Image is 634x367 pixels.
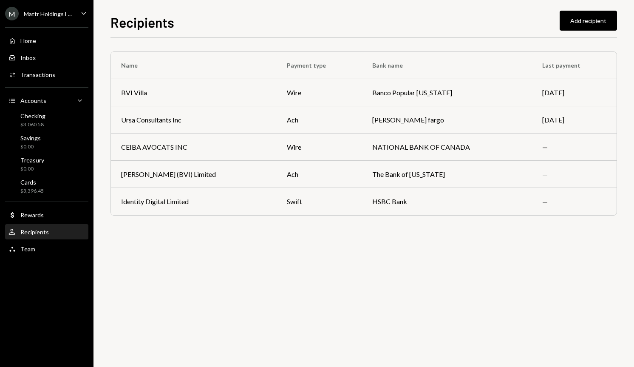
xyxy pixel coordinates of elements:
[20,165,44,173] div: $0.00
[20,97,46,104] div: Accounts
[287,196,352,207] div: swift
[277,52,362,79] th: Payment type
[20,188,44,195] div: $3,396.45
[20,37,36,44] div: Home
[20,143,41,151] div: $0.00
[5,110,88,130] a: Checking$3,060.58
[532,106,617,134] td: [DATE]
[20,54,36,61] div: Inbox
[560,11,617,31] button: Add recipient
[532,134,617,161] td: —
[20,112,45,119] div: Checking
[5,241,88,256] a: Team
[5,50,88,65] a: Inbox
[121,142,187,152] div: CEIBA AVOCATS INC
[532,188,617,215] td: —
[121,169,216,179] div: [PERSON_NAME] (BVI) Limited
[532,79,617,106] td: [DATE]
[110,14,174,31] h1: Recipients
[5,33,88,48] a: Home
[20,71,55,78] div: Transactions
[20,134,41,142] div: Savings
[20,245,35,253] div: Team
[121,88,147,98] div: BVI Villa
[5,176,88,196] a: Cards$3,396.45
[121,196,189,207] div: Identity Digital Limited
[5,67,88,82] a: Transactions
[20,179,44,186] div: Cards
[5,93,88,108] a: Accounts
[111,52,277,79] th: Name
[5,7,19,20] div: M
[20,211,44,219] div: Rewards
[24,10,72,17] div: Mattr Holdings L...
[5,224,88,239] a: Recipients
[532,52,617,79] th: Last payment
[362,52,532,79] th: Bank name
[121,115,181,125] div: Ursa Consultants Inc
[20,228,49,236] div: Recipients
[20,121,45,128] div: $3,060.58
[362,134,532,161] td: NATIONAL BANK OF CANADA
[287,142,352,152] div: wire
[362,79,532,106] td: Banco Popular [US_STATE]
[362,106,532,134] td: [PERSON_NAME] fargo
[5,154,88,174] a: Treasury$0.00
[287,115,352,125] div: ach
[287,169,352,179] div: ach
[532,161,617,188] td: —
[20,156,44,164] div: Treasury
[287,88,352,98] div: wire
[5,132,88,152] a: Savings$0.00
[362,188,532,215] td: HSBC Bank
[362,161,532,188] td: The Bank of [US_STATE]
[5,207,88,222] a: Rewards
